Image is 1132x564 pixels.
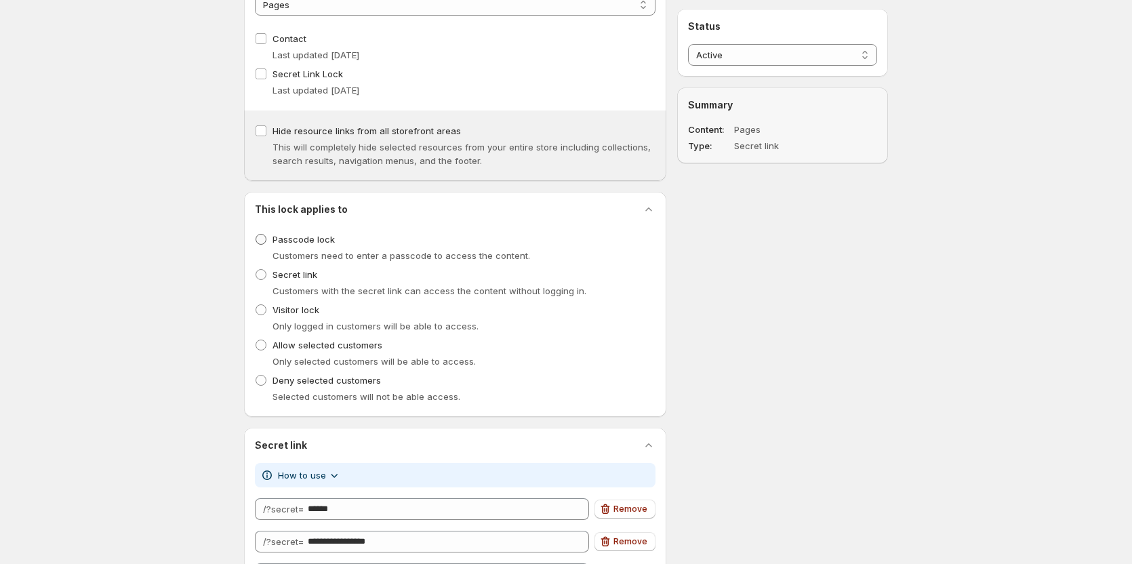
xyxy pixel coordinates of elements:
span: Remove [613,504,647,515]
button: Remove secret [594,532,655,551]
span: Contact [272,33,306,44]
h2: Secret link [255,439,307,452]
span: Last updated [DATE] [272,49,359,60]
span: Secret Link Lock [272,68,343,79]
span: /?secret= [263,536,304,547]
span: How to use [278,468,326,482]
span: Last updated [DATE] [272,85,359,96]
span: Secret link [272,269,317,280]
h2: This lock applies to [255,203,348,216]
span: Passcode lock [272,234,335,245]
span: Deny selected customers [272,375,381,386]
dd: Pages [734,123,838,136]
span: Selected customers will not be able access. [272,391,460,402]
span: Only logged in customers will be able to access. [272,321,479,331]
span: Only selected customers will be able to access. [272,356,476,367]
h2: Status [688,20,877,33]
span: /?secret= [263,504,304,515]
h2: Summary [688,98,877,112]
span: Allow selected customers [272,340,382,350]
span: Remove [613,536,647,547]
span: Customers with the secret link can access the content without logging in. [272,285,586,296]
dt: Content : [688,123,731,136]
span: Visitor lock [272,304,319,315]
button: Remove secret [594,500,655,519]
span: Customers need to enter a passcode to access the content. [272,250,530,261]
dd: Secret link [734,139,838,153]
dt: Type : [688,139,731,153]
button: How to use [270,464,349,486]
span: Hide resource links from all storefront areas [272,125,461,136]
span: This will completely hide selected resources from your entire store including collections, search... [272,142,651,166]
